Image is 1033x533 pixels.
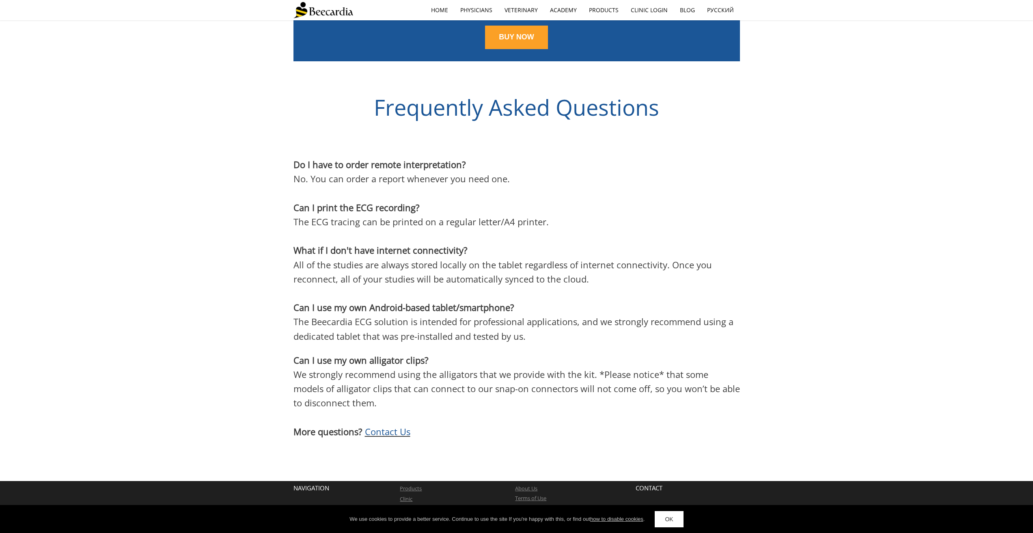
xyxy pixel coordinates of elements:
div: We use cookies to provide a better service. Continue to use the site If you're happy with this, o... [349,515,645,523]
a: Terms of Use [515,494,546,502]
a: home [425,1,454,19]
span: ? [510,301,514,313]
span: No. You can order a report whenever you need one. [293,173,510,185]
span: Can I print the ECG recording? [293,201,420,214]
a: BUY NOW [485,26,548,49]
a: About Us [515,485,537,492]
a: OK [655,511,683,527]
span: Do I have to order remote interpretation? [293,158,466,170]
a: Academy [544,1,583,19]
a: Products [583,1,625,19]
span: NAVIGATION [293,484,329,492]
span: CONTACT [636,484,662,492]
span: More questions? [293,425,362,438]
a: Clinic Login [625,1,674,19]
span: smartphone [459,301,510,313]
span: What if I don't have internet connectivity? [293,244,468,256]
a: Clinic [400,495,412,503]
a: Русский [701,1,740,19]
a: Physicians [454,1,498,19]
a: how to disable cookies [590,516,643,522]
span: Witalize Ltd. [636,504,665,511]
a: P [400,485,403,492]
span: The ECG tracing can be printed on a regular letter/A4 printer. [293,216,549,228]
span: Can I use my own Android-based tablet/ [293,301,459,313]
span: We strongly recommend using the alligators that we provide with the kit. *Please notice* that som... [293,368,740,409]
a: Contact Us [365,425,410,438]
img: Beecardia [293,2,353,18]
a: Blog [674,1,701,19]
span: BUY NOW [499,33,534,41]
a: roducts [403,485,422,492]
span: Can I use my own alligator clips? [293,354,429,366]
span: All of the studies are always stored locally on the tablet regardless of internet connectivity. O... [293,259,712,285]
span: The Beecardia ECG solution is intended for professional applications, and we strongly recommend u... [293,315,733,342]
span: Frequently Asked Questions [374,92,659,122]
a: Veterinary [498,1,544,19]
